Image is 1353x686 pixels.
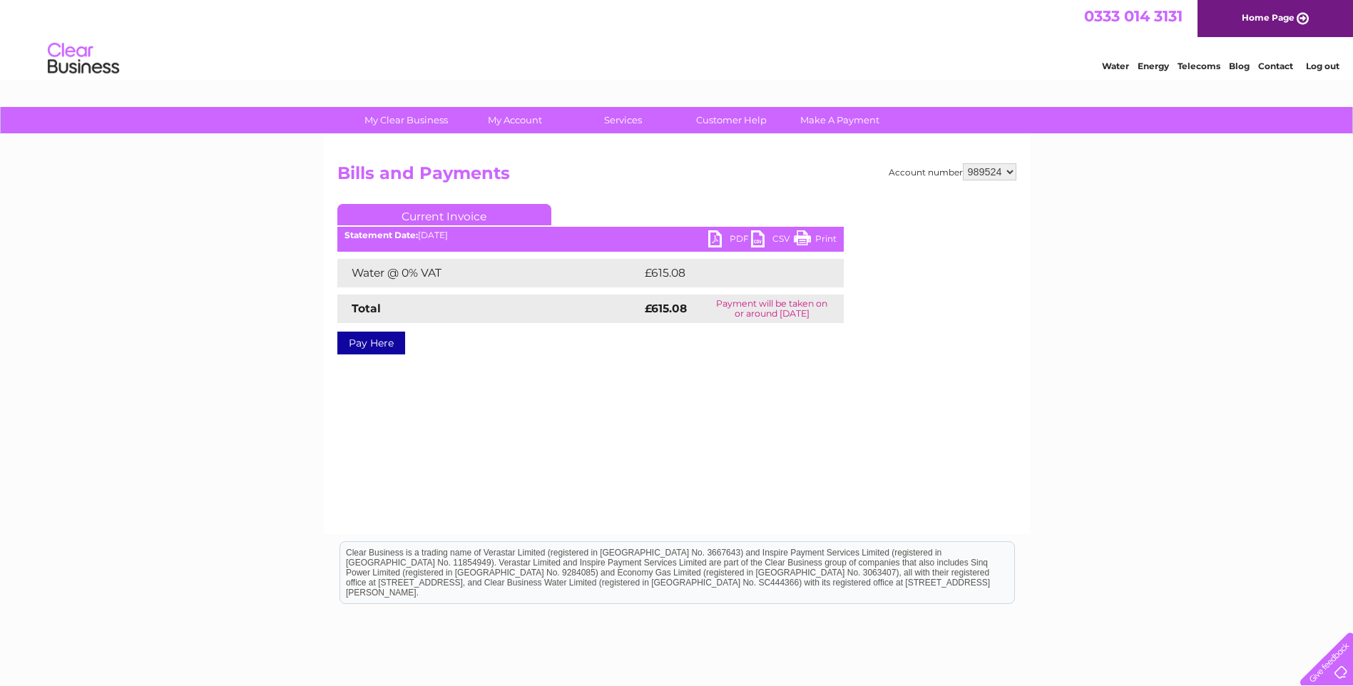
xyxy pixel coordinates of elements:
a: Telecoms [1178,61,1220,71]
a: Water [1102,61,1129,71]
div: Account number [889,163,1016,180]
div: [DATE] [337,230,844,240]
div: Clear Business is a trading name of Verastar Limited (registered in [GEOGRAPHIC_DATA] No. 3667643... [340,8,1014,69]
a: Pay Here [337,332,405,354]
a: My Account [456,107,573,133]
a: PDF [708,230,751,251]
a: Energy [1138,61,1169,71]
b: Statement Date: [344,230,418,240]
a: Contact [1258,61,1293,71]
h2: Bills and Payments [337,163,1016,190]
a: Services [564,107,682,133]
td: Payment will be taken on or around [DATE] [700,295,844,323]
td: Water @ 0% VAT [337,259,641,287]
a: 0333 014 3131 [1084,7,1183,25]
a: Customer Help [673,107,790,133]
a: My Clear Business [347,107,465,133]
a: Log out [1306,61,1339,71]
a: Make A Payment [781,107,899,133]
img: logo.png [47,37,120,81]
strong: Total [352,302,381,315]
td: £615.08 [641,259,817,287]
a: Blog [1229,61,1250,71]
a: CSV [751,230,794,251]
a: Current Invoice [337,204,551,225]
a: Print [794,230,837,251]
strong: £615.08 [645,302,687,315]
